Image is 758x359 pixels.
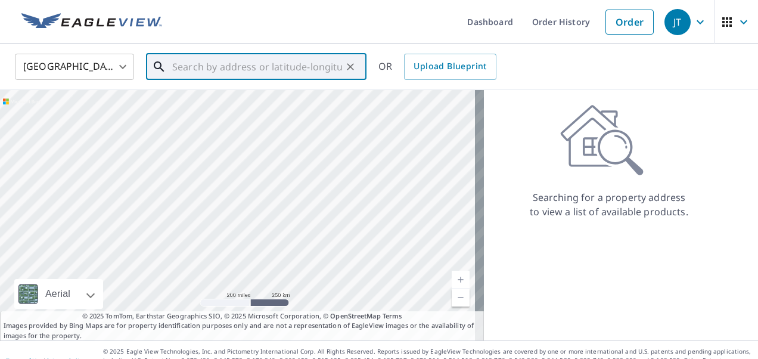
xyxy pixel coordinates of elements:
[404,54,496,80] a: Upload Blueprint
[452,271,470,289] a: Current Level 5, Zoom In
[15,50,134,83] div: [GEOGRAPHIC_DATA]
[378,54,496,80] div: OR
[664,9,691,35] div: JT
[529,190,689,219] p: Searching for a property address to view a list of available products.
[330,311,380,320] a: OpenStreetMap
[414,59,486,74] span: Upload Blueprint
[42,279,74,309] div: Aerial
[14,279,103,309] div: Aerial
[452,289,470,307] a: Current Level 5, Zoom Out
[383,311,402,320] a: Terms
[342,58,359,75] button: Clear
[605,10,654,35] a: Order
[172,50,342,83] input: Search by address or latitude-longitude
[21,13,162,31] img: EV Logo
[82,311,402,321] span: © 2025 TomTom, Earthstar Geographics SIO, © 2025 Microsoft Corporation, ©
